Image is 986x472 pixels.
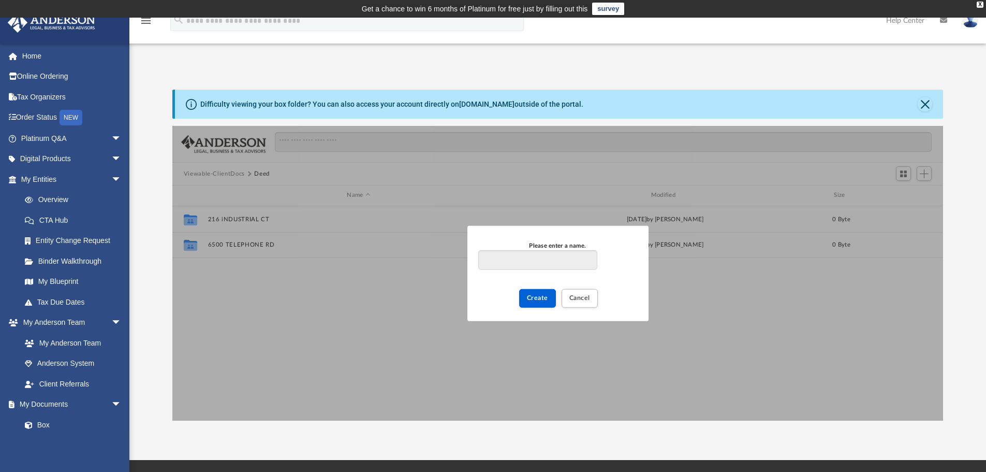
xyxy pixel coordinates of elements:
[459,100,514,108] a: [DOMAIN_NAME]
[569,295,590,301] span: Cancel
[111,128,132,149] span: arrow_drop_down
[7,107,137,128] a: Order StatusNEW
[478,250,597,270] input: Please enter a name.
[14,190,137,210] a: Overview
[467,225,649,321] div: New Folder
[5,12,98,33] img: Anderson Advisors Platinum Portal
[478,241,637,251] div: Please enter a name.
[7,87,137,107] a: Tax Organizers
[14,353,132,374] a: Anderson System
[519,289,556,307] button: Create
[14,210,137,231] a: CTA Hub
[60,110,82,125] div: NEW
[963,13,978,28] img: User Pic
[111,169,132,190] span: arrow_drop_down
[918,97,932,111] button: Close
[7,312,132,333] a: My Anderson Teamarrow_drop_down
[14,333,127,353] a: My Anderson Team
[140,20,152,27] a: menu
[14,374,132,394] a: Client Referrals
[7,149,137,169] a: Digital Productsarrow_drop_down
[14,251,137,271] a: Binder Walkthrough
[562,289,598,307] button: Cancel
[977,2,983,8] div: close
[200,99,583,110] div: Difficulty viewing your box folder? You can also access your account directly on outside of the p...
[140,15,152,27] i: menu
[14,292,137,312] a: Tax Due Dates
[111,149,132,170] span: arrow_drop_down
[592,3,624,15] a: survey
[14,271,132,292] a: My Blueprint
[7,66,137,87] a: Online Ordering
[173,14,184,25] i: search
[7,128,137,149] a: Platinum Q&Aarrow_drop_down
[7,394,132,415] a: My Documentsarrow_drop_down
[14,231,137,251] a: Entity Change Request
[14,414,127,435] a: Box
[7,169,137,190] a: My Entitiesarrow_drop_down
[362,3,588,15] div: Get a chance to win 6 months of Platinum for free just by filling out this
[14,435,132,456] a: Meeting Minutes
[527,295,548,301] span: Create
[111,394,132,416] span: arrow_drop_down
[111,312,132,334] span: arrow_drop_down
[7,46,137,66] a: Home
